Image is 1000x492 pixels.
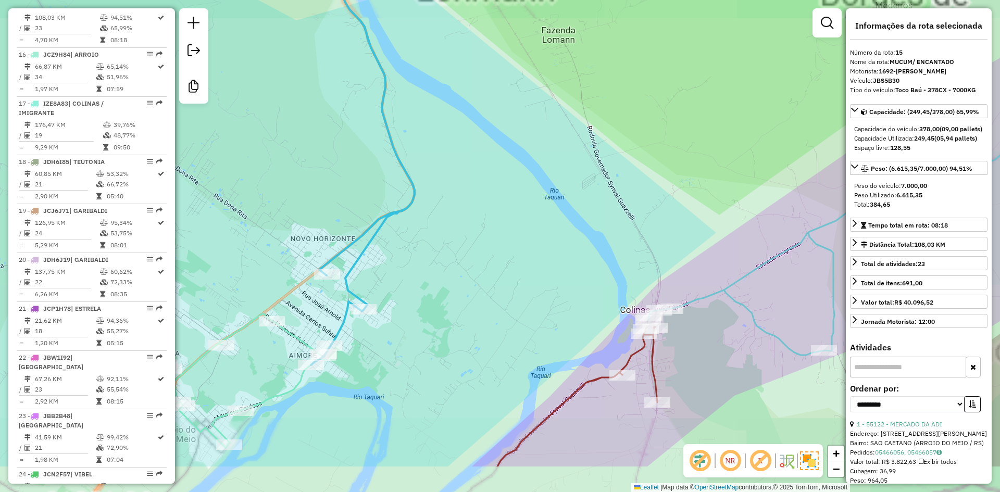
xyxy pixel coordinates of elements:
td: 23 [34,23,99,33]
div: Número da rota: [850,48,988,57]
strong: 249,45 [914,134,934,142]
a: 1 - 55122 - MERCADO DA ADI [857,420,942,428]
span: | ESTRELA [71,305,101,312]
div: Total de itens: [861,279,922,288]
span: JDH6J19 [43,256,70,263]
td: 53,75% [110,228,157,238]
i: % de utilização do peso [96,376,104,382]
i: Tempo total em rota [100,37,105,43]
i: Rota otimizada [158,64,164,70]
td: 39,76% [113,120,162,130]
label: Ordenar por: [850,382,988,395]
a: Valor total:R$ 40.096,52 [850,295,988,309]
i: % de utilização do peso [100,220,108,226]
div: Total: [854,200,983,209]
td: 21 [34,443,96,453]
span: − [833,462,840,475]
a: Total de atividades:23 [850,256,988,270]
strong: 15 [895,48,903,56]
td: 5,29 KM [34,240,99,250]
strong: Toco Baú - 378CX - 7000KG [895,86,976,94]
td: 121,33 KM [34,481,99,491]
td: 51,96% [106,72,157,82]
a: Leaflet [634,484,659,491]
i: Rota otimizada [158,376,164,382]
strong: MUCUM/ ENCANTADO [890,58,954,66]
td: 41,59 KM [34,432,96,443]
span: 16 - [19,51,99,58]
i: Distância Total [24,318,31,324]
td: 9,29 KM [34,142,103,153]
em: Rota exportada [156,471,162,477]
span: JBW1I92 [43,354,70,361]
td: 6,26 KM [34,289,99,299]
a: Peso: (6.615,35/7.000,00) 94,51% [850,161,988,175]
i: Observações [936,449,942,456]
span: JCZ9H84 [43,51,70,58]
i: Rota otimizada [158,220,164,226]
td: 34 [34,72,96,82]
td: 23 [34,384,96,395]
div: Map data © contributors,© 2025 TomTom, Microsoft [631,483,850,492]
div: Capacidade Utilizada: [854,134,983,143]
td: 2,92 KM [34,396,96,407]
i: Tempo total em rota [96,86,102,92]
button: Ordem crescente [964,396,981,412]
span: JCJ6J71 [43,207,69,215]
a: Exibir filtros [817,12,838,33]
td: / [19,72,24,82]
a: Jornada Motorista: 12:00 [850,314,988,328]
td: 72,90% [106,443,157,453]
i: Rota otimizada [158,269,164,275]
em: Rota exportada [156,158,162,165]
td: 18 [34,326,96,336]
span: | VIBEL [70,470,92,478]
em: Opções [147,256,153,262]
i: % de utilização da cubagem [100,230,108,236]
i: % de utilização do peso [100,15,108,21]
img: Exibir/Ocultar setores [800,451,819,470]
div: Capacidade: (249,45/378,00) 65,99% [850,120,988,157]
td: / [19,228,24,238]
em: Rota exportada [156,412,162,419]
div: Cubagem: 36,99 [850,466,988,476]
td: / [19,384,24,395]
i: Distância Total [24,64,31,70]
td: / [19,443,24,453]
td: 1,20 KM [34,338,96,348]
span: + [833,447,840,460]
i: Total de Atividades [24,445,31,451]
td: / [19,326,24,336]
td: 55,54% [106,384,157,395]
i: % de utilização da cubagem [96,181,104,187]
td: 1,97 KM [34,84,96,94]
i: Total de Atividades [24,279,31,285]
td: = [19,396,24,407]
span: Total de atividades: [861,260,925,268]
span: JBB2B48 [43,412,70,420]
td: = [19,455,24,465]
div: Motorista: [850,67,988,76]
a: Nova sessão e pesquisa [183,12,204,36]
i: Total de Atividades [24,328,31,334]
i: Total de Atividades [24,230,31,236]
td: 72,33% [110,277,157,287]
div: Jornada Motorista: 12:00 [861,317,935,326]
h4: Atividades [850,343,988,352]
td: 21,62 KM [34,316,96,326]
td: 48,77% [113,130,162,141]
td: / [19,130,24,141]
td: = [19,35,24,45]
i: Distância Total [24,376,31,382]
td: 4,70 KM [34,35,99,45]
i: Tempo total em rota [96,398,102,405]
div: Capacidade do veículo: [854,124,983,134]
div: Peso: 964,05 [850,476,988,485]
i: Total de Atividades [24,74,31,80]
td: 60,62% [110,267,157,277]
a: Zoom out [828,461,844,477]
i: Distância Total [24,171,31,177]
td: 08:01 [110,240,157,250]
span: Peso: (6.615,35/7.000,00) 94,51% [871,165,972,172]
span: 23 - [19,412,83,429]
